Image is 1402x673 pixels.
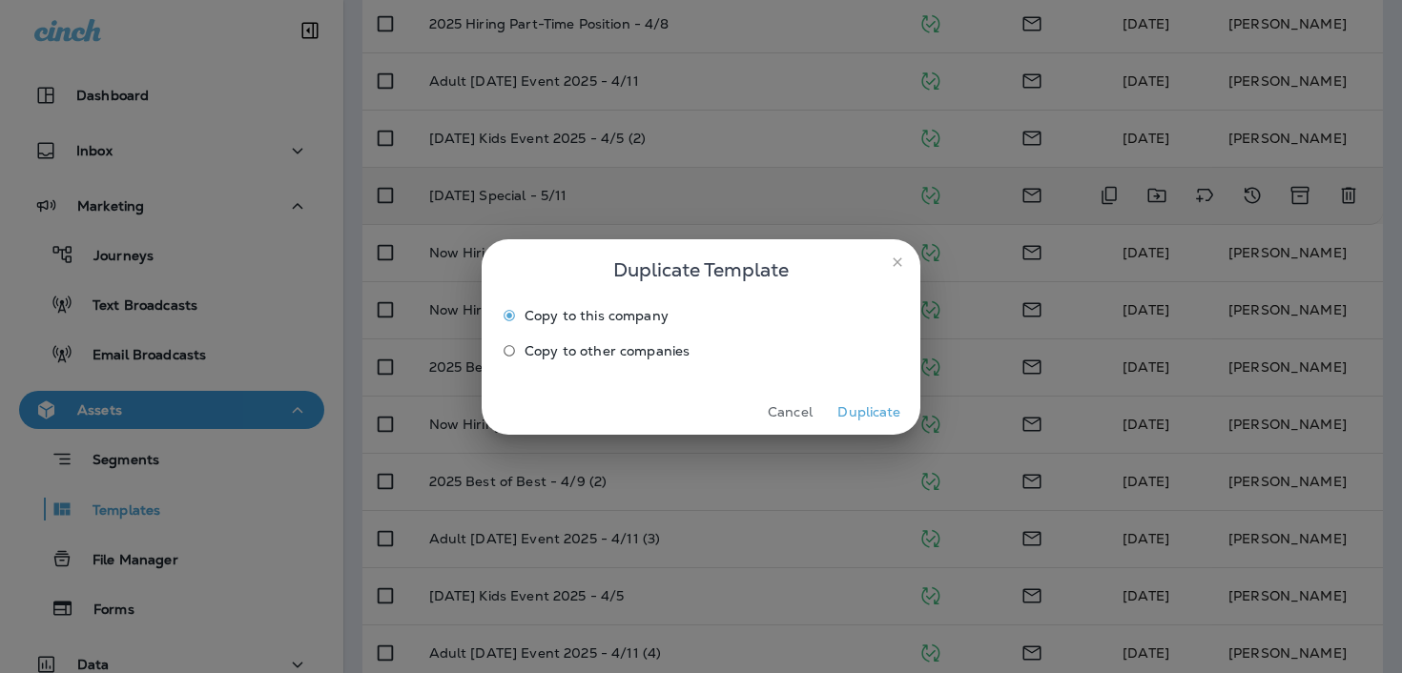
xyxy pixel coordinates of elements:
button: Cancel [754,398,826,427]
span: Duplicate Template [613,255,789,285]
span: Copy to this company [525,308,669,323]
button: Duplicate [834,398,905,427]
button: close [882,247,913,277]
span: Copy to other companies [525,343,690,358]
